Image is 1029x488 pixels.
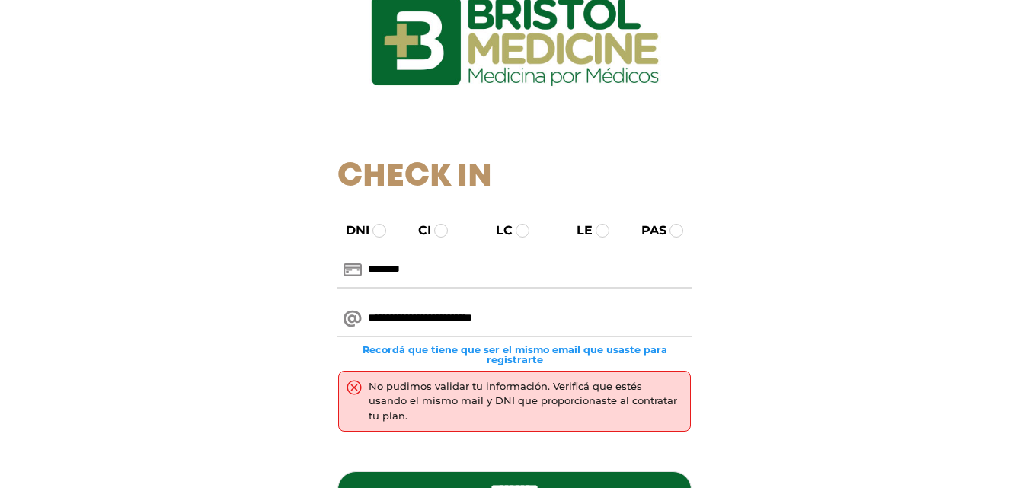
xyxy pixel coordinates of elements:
label: LE [563,222,593,240]
div: No pudimos validar tu información. Verificá que estés usando el mismo mail y DNI que proporcionas... [369,379,682,424]
label: LC [482,222,513,240]
small: Recordá que tiene que ser el mismo email que usaste para registrarte [337,345,692,365]
label: DNI [332,222,369,240]
label: CI [404,222,431,240]
h1: Check In [337,158,692,196]
label: PAS [628,222,666,240]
